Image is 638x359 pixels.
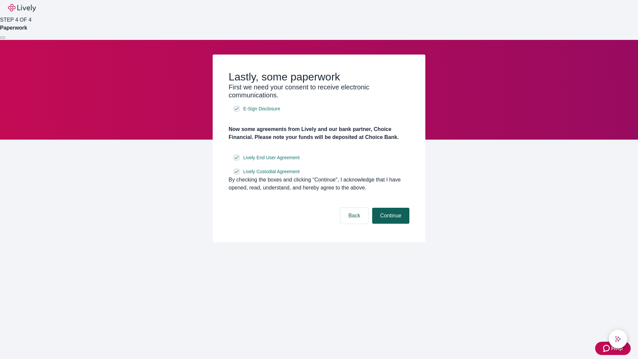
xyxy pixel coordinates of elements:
[229,125,409,141] h4: Now some agreements from Lively and our bank partner, Choice Financial. Please note your funds wi...
[609,330,627,348] button: chat
[603,344,611,352] svg: Zendesk support icon
[243,105,280,112] span: E-Sign Disclosure
[229,70,409,83] h2: Lastly, some paperwork
[243,168,300,175] span: Lively Custodial Agreement
[243,154,300,161] span: Lively End User Agreement
[242,154,301,162] a: e-sign disclosure document
[242,105,281,113] a: e-sign disclosure document
[242,168,301,176] a: e-sign disclosure document
[372,208,409,224] button: Continue
[229,176,409,192] div: By checking the boxes and clicking “Continue", I acknowledge that I have opened, read, understand...
[8,4,36,12] img: Lively
[595,342,631,355] button: Zendesk support iconHelp
[340,208,368,224] button: Back
[229,83,409,99] h3: First we need your consent to receive electronic communications.
[611,344,623,352] span: Help
[615,336,621,342] svg: Lively AI Assistant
